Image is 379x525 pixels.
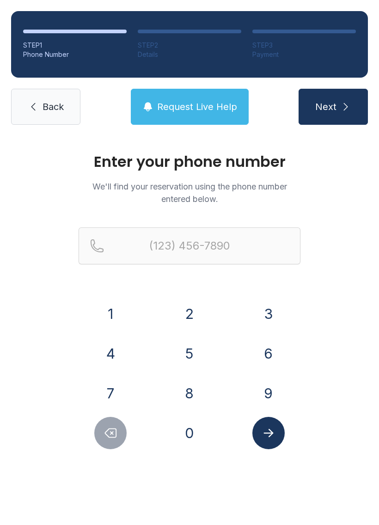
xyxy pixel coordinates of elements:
[23,41,127,50] div: STEP 1
[173,337,206,370] button: 5
[94,417,127,449] button: Delete number
[173,377,206,409] button: 8
[138,41,241,50] div: STEP 2
[252,41,356,50] div: STEP 3
[94,298,127,330] button: 1
[173,298,206,330] button: 2
[173,417,206,449] button: 0
[79,180,300,205] p: We'll find your reservation using the phone number entered below.
[79,227,300,264] input: Reservation phone number
[79,154,300,169] h1: Enter your phone number
[252,377,285,409] button: 9
[157,100,237,113] span: Request Live Help
[43,100,64,113] span: Back
[94,377,127,409] button: 7
[252,417,285,449] button: Submit lookup form
[252,298,285,330] button: 3
[252,50,356,59] div: Payment
[138,50,241,59] div: Details
[315,100,336,113] span: Next
[23,50,127,59] div: Phone Number
[252,337,285,370] button: 6
[94,337,127,370] button: 4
